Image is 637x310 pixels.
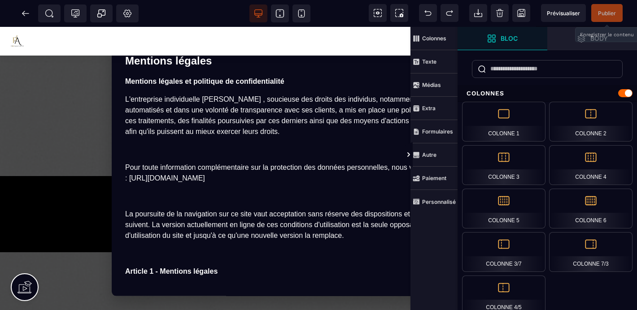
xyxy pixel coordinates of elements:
span: Capture d'écran [390,4,408,22]
span: Aperçu [541,4,586,22]
span: La poursuite de la navigation sur ce site vaut acceptation sans réserve des dispositions et condi... [125,183,497,212]
img: 86e1ef72b690ae2b79141b6fe276df02.png [8,5,26,23]
span: Popup [97,9,106,18]
span: Formulaires [410,120,458,143]
div: Colonne 2 [549,102,633,142]
strong: Paiement [422,175,446,181]
div: Colonne 6 [549,189,633,228]
span: Ouvrir les blocs [458,27,547,50]
div: Colonne 4 [549,145,633,185]
span: Afficher les vues [458,142,467,168]
span: Retour [17,4,35,22]
strong: Personnalisé [422,198,456,205]
strong: Texte [422,58,436,65]
strong: Article 1 - Mentions légales [125,241,218,248]
span: Texte [410,50,458,73]
span: Prévisualiser [547,10,580,17]
span: Colonnes [410,27,458,50]
span: Nettoyage [491,4,509,22]
span: Défaire [419,4,437,22]
strong: Médias [422,82,441,88]
h2: Mentions légales [125,28,212,40]
span: Importer [469,4,487,22]
span: Rétablir [441,4,458,22]
span: Favicon [116,4,139,22]
span: Enregistrer [512,4,530,22]
span: Voir tablette [271,4,289,22]
strong: Bloc [501,35,518,42]
span: Pour toute information complémentaire sur la protection des données personnelles, nous vous invit... [125,137,509,155]
strong: Colonnes [422,35,446,42]
span: × [502,28,512,39]
span: Ouvrir les calques [547,27,637,50]
strong: Formulaires [422,128,453,135]
span: Tracking [71,9,80,18]
span: Réglages Body [123,9,132,18]
span: , soucieuse des droits des individus, notamment au regard des traitements automatisés et dans une... [125,69,507,108]
span: Enregistrer le contenu [591,4,623,22]
div: Colonne 3/7 [462,232,545,272]
div: Colonne 5 [462,189,545,228]
span: Autre [410,143,458,167]
span: Créer une alerte modale [90,4,113,22]
span: Code de suivi [64,4,87,22]
strong: Mentions légales et politique de confidentialité [125,51,284,58]
div: Colonnes [458,85,637,102]
span: Personnalisé [410,190,458,213]
div: Colonne 3 [462,145,545,185]
span: Voir les composants [369,4,387,22]
div: Colonne 1 [462,102,545,142]
span: Voir bureau [249,4,267,22]
span: Métadata SEO [38,4,61,22]
button: M'inscrire à la Masterclass [520,4,632,24]
div: Colonne 7/3 [549,232,633,272]
span: SEO [45,9,54,18]
span: Médias [410,73,458,97]
span: Paiement [410,167,458,190]
span: Extra [410,97,458,120]
span: Voir mobile [292,4,310,22]
span: Publier [598,10,616,17]
strong: Autre [422,151,436,158]
strong: Extra [422,105,436,112]
span: L'entreprise individuelle [PERSON_NAME] [125,69,261,76]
